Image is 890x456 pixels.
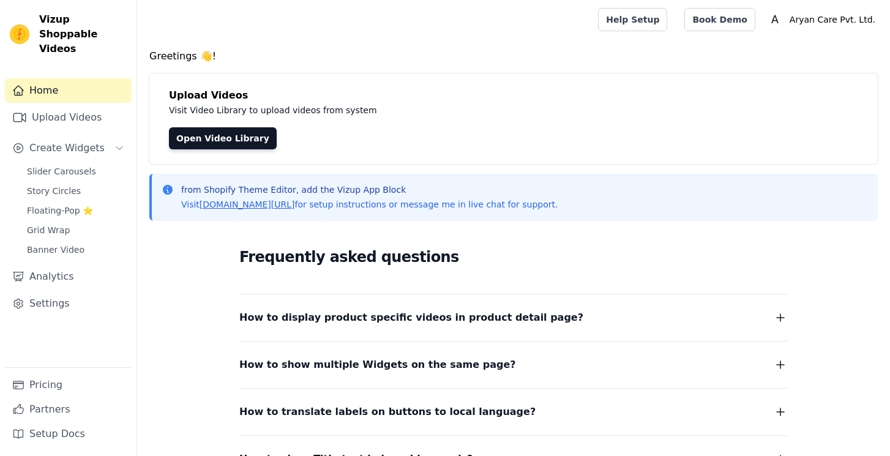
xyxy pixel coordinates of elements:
a: Story Circles [20,182,132,200]
p: from Shopify Theme Editor, add the Vizup App Block [181,184,558,196]
a: Slider Carousels [20,163,132,180]
a: Settings [5,291,132,316]
h4: Upload Videos [169,88,858,103]
span: Grid Wrap [27,224,70,236]
h2: Frequently asked questions [239,245,788,269]
span: How to show multiple Widgets on the same page? [239,356,516,373]
a: Banner Video [20,241,132,258]
span: Slider Carousels [27,165,96,178]
button: Create Widgets [5,136,132,160]
span: Story Circles [27,185,81,197]
span: Create Widgets [29,141,105,155]
a: Open Video Library [169,127,277,149]
p: Visit for setup instructions or message me in live chat for support. [181,198,558,211]
p: Visit Video Library to upload videos from system [169,103,717,118]
p: Aryan Care Pvt. Ltd. [785,9,880,31]
span: How to display product specific videos in product detail page? [239,309,583,326]
a: Pricing [5,373,132,397]
a: Setup Docs [5,422,132,446]
span: Banner Video [27,244,84,256]
button: How to display product specific videos in product detail page? [239,309,788,326]
a: [DOMAIN_NAME][URL] [200,200,295,209]
button: How to translate labels on buttons to local language? [239,403,788,420]
span: Floating-Pop ⭐ [27,204,93,217]
a: Home [5,78,132,103]
button: A Aryan Care Pvt. Ltd. [765,9,880,31]
a: Partners [5,397,132,422]
a: Grid Wrap [20,222,132,239]
text: A [771,13,779,26]
a: Analytics [5,264,132,289]
a: Help Setup [598,8,667,31]
a: Upload Videos [5,105,132,130]
a: Floating-Pop ⭐ [20,202,132,219]
button: How to show multiple Widgets on the same page? [239,356,788,373]
img: Vizup [10,24,29,44]
span: How to translate labels on buttons to local language? [239,403,536,420]
h4: Greetings 👋! [149,49,878,64]
a: Book Demo [684,8,755,31]
span: Vizup Shoppable Videos [39,12,127,56]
